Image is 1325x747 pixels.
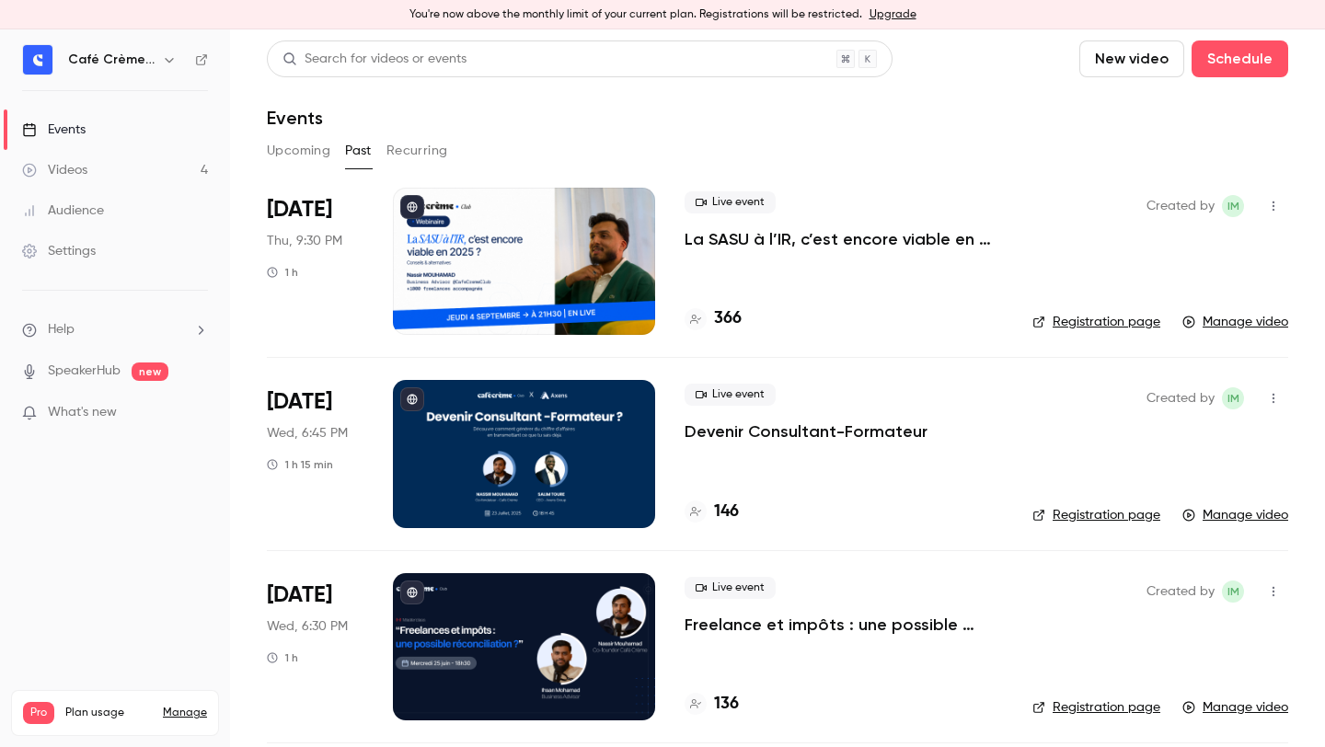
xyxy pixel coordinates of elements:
[282,50,467,69] div: Search for videos or events
[48,320,75,339] span: Help
[1227,195,1239,217] span: IM
[685,191,776,213] span: Live event
[1227,580,1239,603] span: IM
[685,420,927,442] a: Devenir Consultant-Formateur
[685,577,776,599] span: Live event
[1227,387,1239,409] span: IM
[1146,195,1215,217] span: Created by
[1146,580,1215,603] span: Created by
[1032,313,1160,331] a: Registration page
[1146,387,1215,409] span: Created by
[714,692,739,717] h4: 136
[22,242,96,260] div: Settings
[1222,387,1244,409] span: Ihsan MOHAMAD
[1192,40,1288,77] button: Schedule
[386,136,448,166] button: Recurring
[267,650,298,665] div: 1 h
[267,617,348,636] span: Wed, 6:30 PM
[163,706,207,720] a: Manage
[22,161,87,179] div: Videos
[267,380,363,527] div: Jul 23 Wed, 6:45 PM (Europe/Paris)
[1222,580,1244,603] span: Ihsan MOHAMAD
[685,306,742,331] a: 366
[714,306,742,331] h4: 366
[267,136,330,166] button: Upcoming
[685,692,739,717] a: 136
[267,387,332,417] span: [DATE]
[267,188,363,335] div: Sep 4 Thu, 9:30 PM (Europe/Paris)
[1182,506,1288,524] a: Manage video
[267,195,332,224] span: [DATE]
[267,424,348,442] span: Wed, 6:45 PM
[685,384,776,406] span: Live event
[23,45,52,75] img: Café Crème Club
[48,403,117,422] span: What's new
[1182,313,1288,331] a: Manage video
[267,457,333,472] div: 1 h 15 min
[132,362,168,381] span: new
[1079,40,1184,77] button: New video
[48,362,121,381] a: SpeakerHub
[65,706,152,720] span: Plan usage
[685,614,1003,636] a: Freelance et impôts : une possible réconciliation ? [MASTERCLASS]
[267,232,342,250] span: Thu, 9:30 PM
[267,265,298,280] div: 1 h
[267,580,332,610] span: [DATE]
[267,573,363,720] div: Jun 25 Wed, 6:30 PM (Europe/Paris)
[267,107,323,129] h1: Events
[345,136,372,166] button: Past
[22,121,86,139] div: Events
[23,702,54,724] span: Pro
[1032,506,1160,524] a: Registration page
[1182,698,1288,717] a: Manage video
[22,201,104,220] div: Audience
[1222,195,1244,217] span: Ihsan MOHAMAD
[685,228,1003,250] a: La SASU à l’IR, c’est encore viable en 2025 ? [MASTERCLASS]
[1032,698,1160,717] a: Registration page
[22,320,208,339] li: help-dropdown-opener
[870,7,916,22] a: Upgrade
[714,500,739,524] h4: 146
[68,51,155,69] h6: Café Crème Club
[685,500,739,524] a: 146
